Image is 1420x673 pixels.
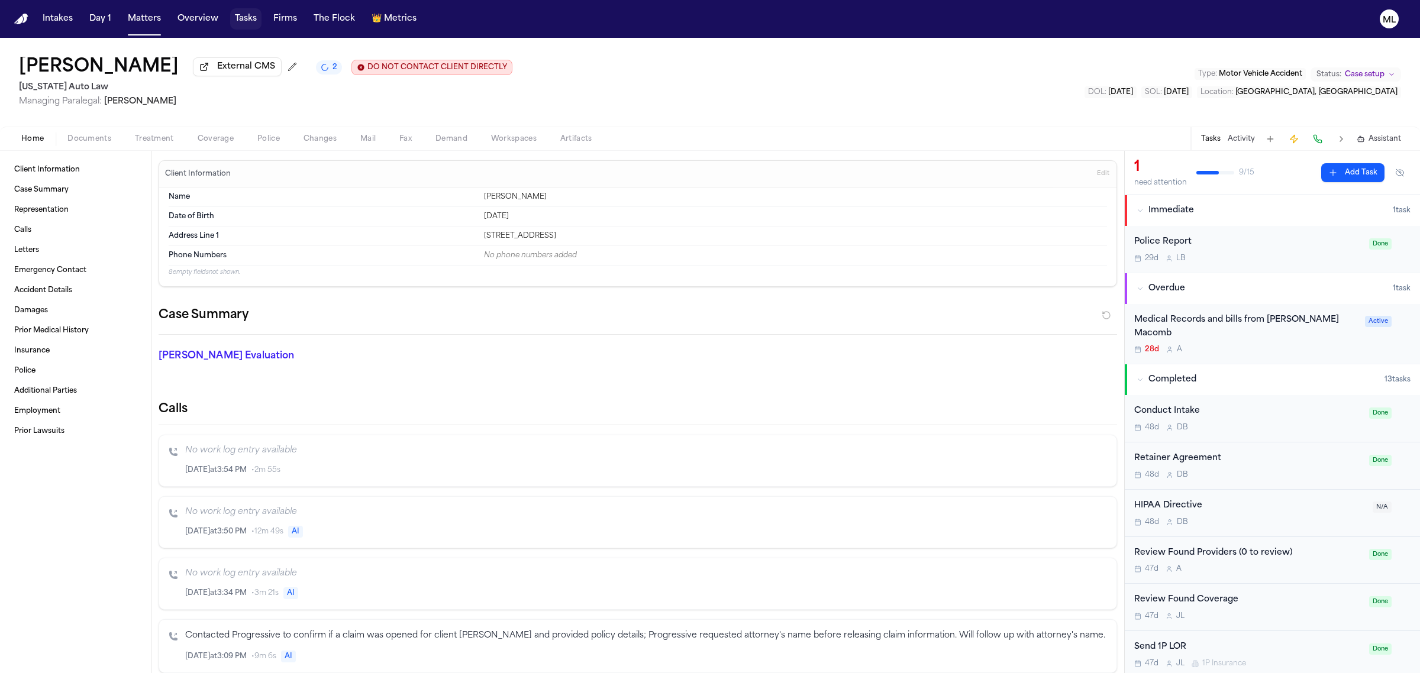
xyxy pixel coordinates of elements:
a: Letters [9,241,141,260]
span: Location : [1200,89,1234,96]
span: Done [1369,407,1392,419]
span: Calls [14,225,31,235]
dt: Address Line 1 [169,231,477,241]
span: SOL : [1145,89,1162,96]
span: Done [1369,455,1392,466]
div: Retainer Agreement [1134,452,1362,465]
span: Prior Lawsuits [14,426,64,436]
span: 2 [333,63,337,72]
a: Damages [9,301,141,320]
button: Hide completed tasks (⌘⇧H) [1389,163,1411,182]
button: Edit Type: Motor Vehicle Accident [1195,68,1306,80]
span: Emergency Contact [14,266,86,275]
span: Documents [67,134,111,144]
span: Done [1369,238,1392,250]
span: Prior Medical History [14,326,89,335]
div: 1 [1134,158,1187,177]
dt: Date of Birth [169,212,477,221]
button: Edit DOL: 2025-06-29 [1085,86,1137,98]
span: Workspaces [491,134,537,144]
button: Make a Call [1309,131,1326,147]
div: [PERSON_NAME] [484,192,1107,202]
span: 48d [1145,517,1159,527]
button: External CMS [193,57,282,76]
span: Additional Parties [14,386,77,396]
p: [PERSON_NAME] Evaluation [159,349,469,363]
h2: Calls [159,401,1117,418]
span: 48d [1145,470,1159,480]
span: D B [1177,470,1188,480]
div: Send 1P LOR [1134,640,1362,654]
a: Case Summary [9,180,141,199]
button: Edit client contact restriction [351,60,512,75]
span: D B [1177,517,1188,527]
div: Open task: Medical Records and bills from McClaren Macomb [1125,304,1420,364]
span: Case Summary [14,185,69,195]
button: Overview [173,8,223,30]
a: Day 1 [85,8,116,30]
button: Edit matter name [19,57,179,78]
h3: Client Information [163,169,233,179]
span: • 3m 21s [251,588,279,598]
button: Add Task [1321,163,1384,182]
text: ML [1383,16,1396,24]
span: Demand [435,134,467,144]
span: Fax [399,134,412,144]
a: Emergency Contact [9,261,141,280]
span: Insurance [14,346,50,355]
span: 48d [1145,423,1159,432]
h1: [PERSON_NAME] [19,57,179,78]
a: Intakes [38,8,78,30]
dt: Name [169,192,477,202]
a: Representation [9,200,141,219]
span: [DATE] at 3:34 PM [185,588,247,598]
button: Edit SOL: 2028-06-29 [1141,86,1192,98]
div: Open task: Police Report [1125,226,1420,273]
span: Overdue [1148,283,1185,295]
div: Review Found Providers (0 to review) [1134,546,1362,560]
div: HIPAA Directive [1134,499,1366,513]
span: Type : [1198,70,1217,77]
a: Insurance [9,341,141,360]
button: 2 active tasks [316,60,342,75]
span: 13 task s [1384,375,1411,384]
span: Damages [14,306,48,315]
button: Completed13tasks [1125,364,1420,395]
span: • 9m 6s [251,652,276,661]
div: No phone numbers added [484,251,1107,260]
span: Treatment [135,134,174,144]
a: Accident Details [9,281,141,300]
span: 28d [1145,345,1159,354]
span: [GEOGRAPHIC_DATA], [GEOGRAPHIC_DATA] [1235,89,1398,96]
span: • 12m 49s [251,527,283,536]
span: 1 task [1393,206,1411,215]
div: need attention [1134,178,1187,187]
button: Matters [123,8,166,30]
div: Open task: Retainer Agreement [1125,442,1420,490]
h2: Case Summary [159,306,248,325]
span: Police [14,366,35,376]
button: Edit [1093,164,1113,183]
span: [DATE] [1108,89,1133,96]
span: 1P Insurance [1202,659,1246,668]
div: Police Report [1134,235,1362,249]
span: D B [1177,423,1188,432]
span: Immediate [1148,205,1194,216]
a: Police [9,361,141,380]
span: Client Information [14,165,80,174]
span: [PERSON_NAME] [104,97,176,106]
span: Case setup [1345,70,1384,79]
div: Conduct Intake [1134,405,1362,418]
span: [DATE] [1164,89,1189,96]
span: AI [288,526,303,538]
button: The Flock [309,8,360,30]
div: Open task: Review Found Coverage [1125,584,1420,631]
div: Medical Records and bills from [PERSON_NAME] Macomb [1134,313,1358,341]
div: Open task: Conduct Intake [1125,395,1420,442]
span: Completed [1148,374,1196,386]
span: External CMS [217,61,275,73]
span: Done [1369,549,1392,560]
